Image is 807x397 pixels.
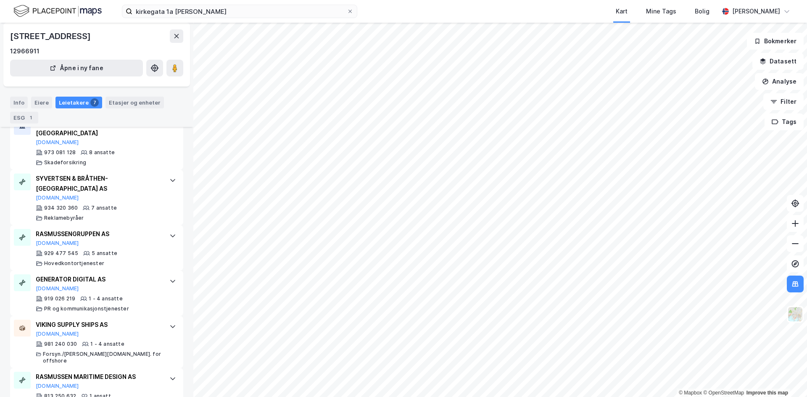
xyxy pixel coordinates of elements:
div: Kart [616,6,628,16]
div: 1 [26,113,35,122]
button: [DOMAIN_NAME] [36,195,79,201]
div: 12966911 [10,46,40,56]
div: Eiere [31,97,52,108]
button: [DOMAIN_NAME] [36,383,79,389]
div: 929 477 545 [44,250,78,257]
div: Hovedkontortjenester [44,260,104,267]
button: Filter [763,93,804,110]
button: Bokmerker [747,33,804,50]
div: 7 [90,98,99,107]
a: Improve this map [746,390,788,396]
div: 7 ansatte [91,205,117,211]
img: Z [787,306,803,322]
iframe: Chat Widget [765,357,807,397]
div: 1 - 4 ansatte [89,295,123,302]
button: [DOMAIN_NAME] [36,139,79,146]
div: GENERATOR DIGITAL AS [36,274,161,284]
div: Etasjer og enheter [109,99,161,106]
div: SYVERTSEN & BRÅTHEN-[GEOGRAPHIC_DATA] AS [36,174,161,194]
button: Tags [765,113,804,130]
div: RASMUSSEN MARITIME DESIGN AS [36,372,161,382]
div: 5 ansatte [92,250,117,257]
button: Datasett [752,53,804,70]
div: 981 240 030 [44,341,77,347]
button: Åpne i ny fane [10,60,143,76]
div: Leietakere [55,97,102,108]
div: [STREET_ADDRESS] [10,29,92,43]
div: 1 - 4 ansatte [90,341,124,347]
button: [DOMAIN_NAME] [36,285,79,292]
a: Mapbox [679,390,702,396]
div: VIKING SUPPLY SHIPS AS [36,320,161,330]
div: Reklamebyråer [44,215,84,221]
button: [DOMAIN_NAME] [36,240,79,247]
div: [PERSON_NAME] [732,6,780,16]
div: Info [10,97,28,108]
img: logo.f888ab2527a4732fd821a326f86c7f29.svg [13,4,102,18]
button: [DOMAIN_NAME] [36,331,79,337]
div: Kontrollprogram for chat [765,357,807,397]
div: Skadeforsikring [44,159,86,166]
input: Søk på adresse, matrikkel, gårdeiere, leietakere eller personer [132,5,347,18]
a: OpenStreetMap [703,390,744,396]
div: 934 320 360 [44,205,78,211]
div: Bolig [695,6,709,16]
div: 973 081 128 [44,149,76,156]
div: Mine Tags [646,6,676,16]
div: 8 ansatte [89,149,115,156]
div: TRYG FORSIKRING AVD [GEOGRAPHIC_DATA] [36,118,161,138]
button: Analyse [755,73,804,90]
div: ESG [10,112,38,124]
div: 919 026 219 [44,295,75,302]
div: RASMUSSENGRUPPEN AS [36,229,161,239]
div: PR og kommunikasjonstjenester [44,305,129,312]
div: Forsyn./[PERSON_NAME][DOMAIN_NAME]. for offshore [43,351,161,364]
